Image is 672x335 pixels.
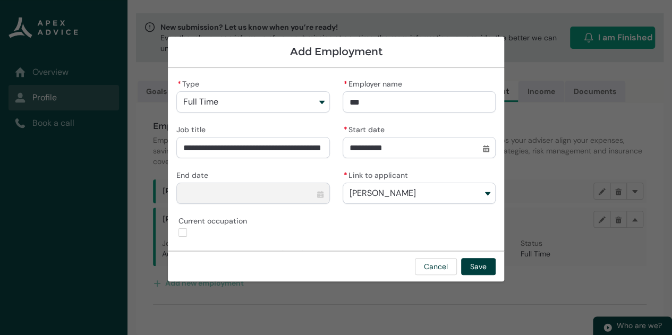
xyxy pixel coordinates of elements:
[177,79,181,89] abbr: required
[344,79,347,89] abbr: required
[176,91,329,113] button: Type
[343,76,406,89] label: Employer name
[461,258,496,275] button: Save
[415,258,457,275] button: Cancel
[343,183,496,204] button: Link to applicant
[176,122,210,135] label: Job title
[344,170,347,180] abbr: required
[178,213,251,226] span: Current occupation
[344,125,347,134] abbr: required
[183,97,218,107] span: Full Time
[176,76,203,89] label: Type
[343,122,389,135] label: Start date
[350,188,416,198] span: [PERSON_NAME]
[343,168,412,181] label: Link to applicant
[176,168,212,181] label: End date
[176,45,496,58] h1: Add Employment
